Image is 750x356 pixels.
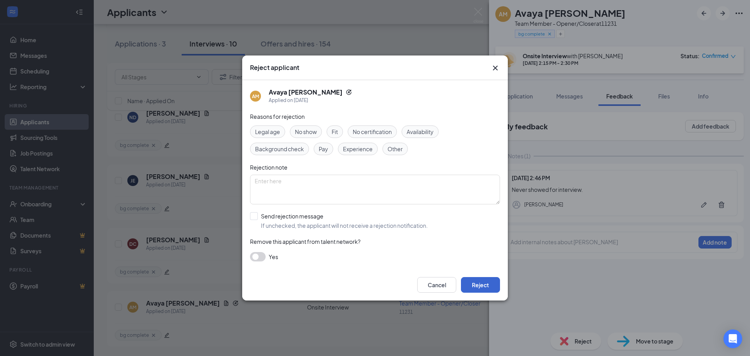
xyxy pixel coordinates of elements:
[491,63,500,73] button: Close
[255,145,304,153] span: Background check
[387,145,403,153] span: Other
[332,127,338,136] span: Fit
[250,113,305,120] span: Reasons for rejection
[250,238,361,245] span: Remove this applicant from talent network?
[461,277,500,293] button: Reject
[269,88,343,97] h5: Avaya [PERSON_NAME]
[295,127,317,136] span: No show
[353,127,392,136] span: No certification
[250,164,287,171] span: Rejection note
[407,127,434,136] span: Availability
[255,127,280,136] span: Legal age
[343,145,373,153] span: Experience
[250,63,299,72] h3: Reject applicant
[491,63,500,73] svg: Cross
[346,89,352,95] svg: Reapply
[417,277,456,293] button: Cancel
[269,252,278,261] span: Yes
[252,93,259,100] div: AM
[269,97,352,104] div: Applied on [DATE]
[723,329,742,348] div: Open Intercom Messenger
[319,145,328,153] span: Pay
